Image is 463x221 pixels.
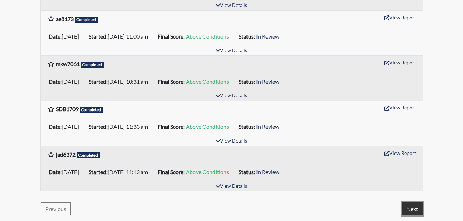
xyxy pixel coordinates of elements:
[239,78,255,85] b: Status:
[77,152,100,158] span: Completed
[158,33,185,40] b: Final Score:
[213,137,250,146] button: View Details
[80,107,103,113] span: Completed
[89,78,108,85] b: Started:
[86,76,155,87] li: [DATE] 10:31 am
[46,121,86,132] li: [DATE]
[402,202,423,215] button: Next
[186,123,229,130] span: Above Conditions
[41,202,71,215] button: Previous
[381,102,419,113] button: View Report
[89,123,108,130] b: Started:
[49,169,62,175] b: Date:
[239,169,255,175] b: Status:
[56,151,76,158] b: jad6372
[213,46,250,55] button: View Details
[381,57,419,68] button: View Report
[49,33,62,40] b: Date:
[49,78,62,85] b: Date:
[239,33,255,40] b: Status:
[381,12,419,23] button: View Report
[158,169,185,175] b: Final Score:
[56,61,80,67] b: mkw7061
[158,123,185,130] b: Final Score:
[89,169,108,175] b: Started:
[256,169,279,175] span: In Review
[213,1,250,10] button: View Details
[158,78,185,85] b: Final Score:
[56,15,74,22] b: ae8173
[81,62,104,68] span: Completed
[49,123,62,130] b: Date:
[186,78,229,85] span: Above Conditions
[75,17,98,23] span: Completed
[86,121,155,132] li: [DATE] 11:33 am
[186,169,229,175] span: Above Conditions
[256,33,279,40] span: In Review
[46,76,86,87] li: [DATE]
[256,123,279,130] span: In Review
[46,31,86,42] li: [DATE]
[381,148,419,158] button: View Report
[56,106,79,112] b: SDB1709
[213,91,250,101] button: View Details
[86,167,155,178] li: [DATE] 11:13 am
[213,182,250,191] button: View Details
[186,33,229,40] span: Above Conditions
[256,78,279,85] span: In Review
[239,123,255,130] b: Status:
[46,167,86,178] li: [DATE]
[89,33,108,40] b: Started:
[86,31,155,42] li: [DATE] 11:00 am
